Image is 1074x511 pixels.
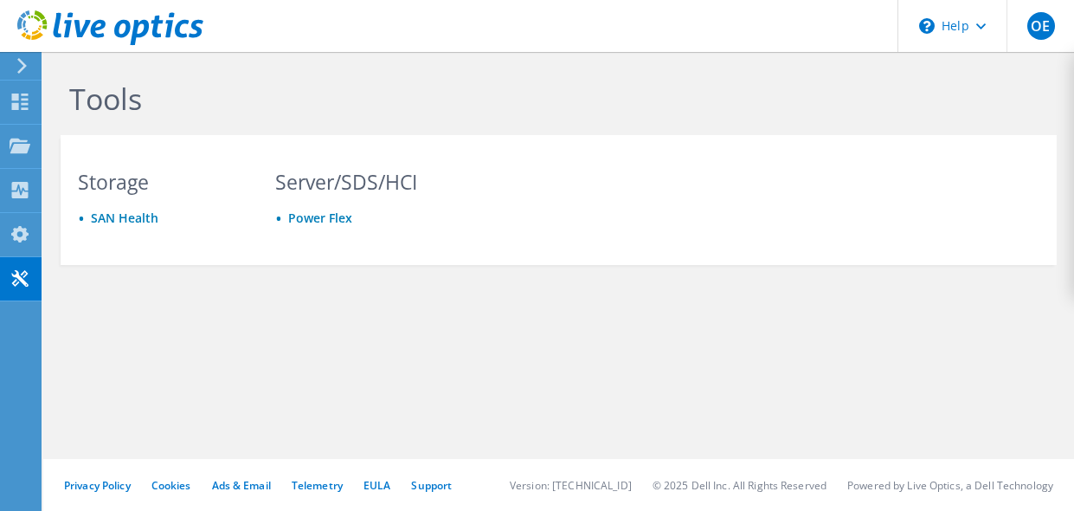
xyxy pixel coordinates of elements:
[151,478,191,493] a: Cookies
[212,478,271,493] a: Ads & Email
[275,172,440,191] h3: Server/SDS/HCI
[411,478,452,493] a: Support
[64,478,131,493] a: Privacy Policy
[292,478,343,493] a: Telemetry
[847,478,1053,493] li: Powered by Live Optics, a Dell Technology
[91,210,158,226] a: SAN Health
[363,478,390,493] a: EULA
[653,478,826,493] li: © 2025 Dell Inc. All Rights Reserved
[69,81,1039,117] h1: Tools
[510,478,632,493] li: Version: [TECHNICAL_ID]
[919,18,935,34] svg: \n
[288,210,352,226] a: Power Flex
[1027,12,1055,40] span: OE
[78,172,242,191] h3: Storage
